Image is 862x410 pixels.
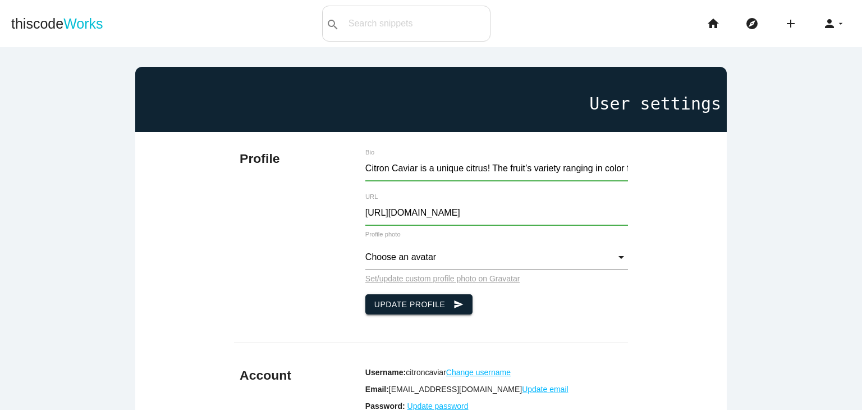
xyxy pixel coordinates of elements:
[365,149,585,156] label: Bio
[365,368,406,377] b: Username:
[365,193,585,201] label: URL
[365,368,629,377] p: citroncaviar
[365,231,401,238] label: Profile photo
[453,294,464,315] i: send
[836,6,845,42] i: arrow_drop_down
[365,157,629,181] input: Enter bio here
[365,201,629,225] input: Enter url here
[522,385,568,394] a: Update email
[784,6,797,42] i: add
[63,16,103,31] span: Works
[365,385,389,394] b: Email:
[365,294,473,315] button: Update Profilesend
[240,151,279,166] b: Profile
[326,7,340,43] i: search
[323,6,343,41] button: search
[343,12,490,35] input: Search snippets
[745,6,759,42] i: explore
[707,6,720,42] i: home
[365,274,520,283] a: Set/update custom profile photo on Gravatar
[365,385,629,394] p: [EMAIL_ADDRESS][DOMAIN_NAME]
[240,368,291,382] b: Account
[11,6,103,42] a: thiscodeWorks
[823,6,836,42] i: person
[446,368,511,377] a: Change username
[141,94,721,113] h1: User settings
